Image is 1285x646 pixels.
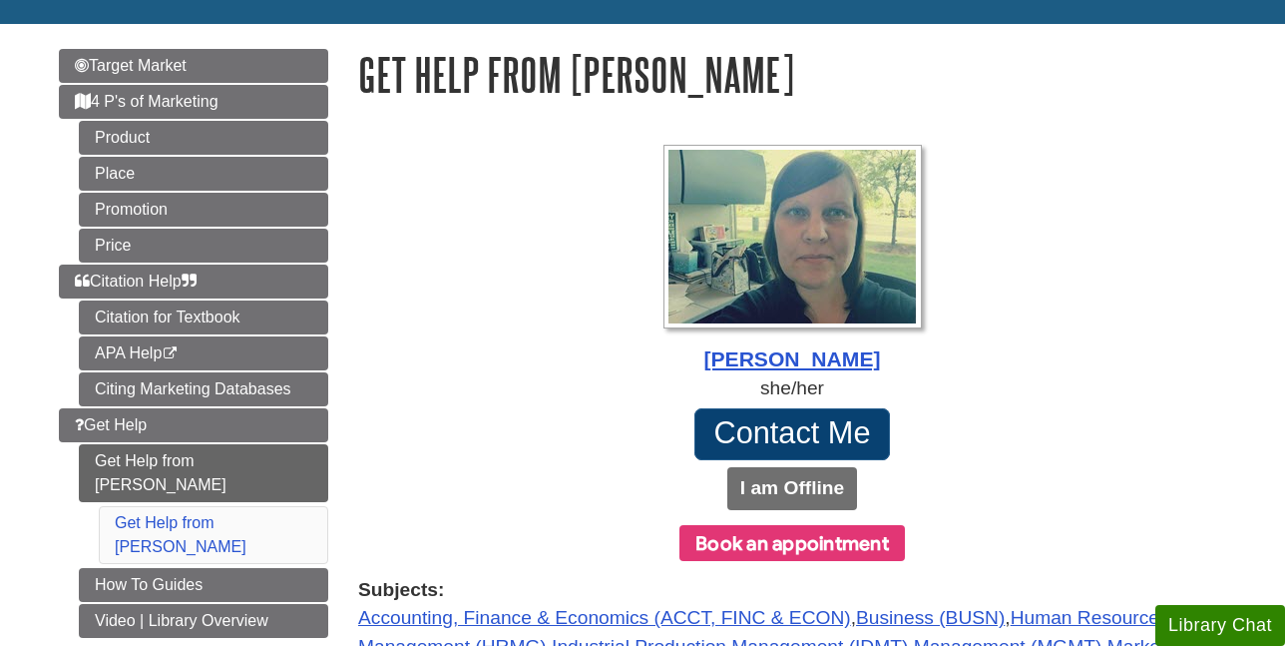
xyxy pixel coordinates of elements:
a: Citation Help [59,265,328,299]
a: Contact Me [694,408,890,460]
a: APA Help [79,336,328,370]
a: Get Help [59,408,328,442]
a: Place [79,157,328,191]
a: Promotion [79,193,328,227]
a: Price [79,229,328,263]
a: Video | Library Overview [79,604,328,638]
strong: Subjects: [358,576,1226,605]
span: 4 P's of Marketing [75,93,218,110]
a: Get Help from [PERSON_NAME] [79,444,328,502]
a: Get Help from [PERSON_NAME] [115,514,246,555]
div: she/her [358,374,1226,403]
a: Accounting, Finance & Economics (ACCT, FINC & ECON) [358,607,851,628]
span: Citation Help [75,273,197,290]
span: Target Market [75,57,187,74]
i: This link opens in a new window [162,347,179,360]
a: 4 P's of Marketing [59,85,328,119]
a: Business (BUSN) [856,607,1005,628]
h1: Get Help from [PERSON_NAME] [358,49,1226,100]
a: Target Market [59,49,328,83]
div: Guide Page Menu [59,49,328,638]
a: Citation for Textbook [79,301,328,334]
button: Library Chat [1155,605,1285,646]
a: Product [79,121,328,155]
a: How To Guides [79,568,328,602]
a: Profile Photo [PERSON_NAME] [358,145,1226,375]
img: Profile Photo [663,145,922,328]
button: Book an appointment [679,525,905,561]
b: I am Offline [740,477,844,498]
div: [PERSON_NAME] [358,343,1226,375]
button: I am Offline [727,467,857,510]
span: Get Help [75,416,147,433]
a: Citing Marketing Databases [79,372,328,406]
